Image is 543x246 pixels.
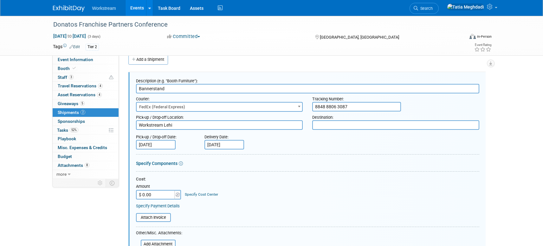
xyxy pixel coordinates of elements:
span: Giveaways [58,101,85,106]
span: Attachments [58,163,89,168]
a: Travel Reservations4 [53,82,119,90]
div: Delivery Date: [204,131,283,140]
span: (3 days) [87,35,100,39]
span: Shipments [58,110,85,115]
a: Edit [69,45,80,49]
span: Event Information [58,57,93,62]
a: Specify Components [136,161,178,166]
span: more [56,172,67,177]
i: Booth reservation complete [73,66,76,70]
span: FedEx (Federal Express) [136,102,303,112]
a: Specify Cost Center [185,192,218,197]
div: Tracking Number: [312,93,479,102]
div: Tier 2 [86,44,99,50]
img: ExhibitDay [53,5,85,12]
a: Search [410,3,439,14]
span: Tasks [57,128,78,133]
span: Booth [58,66,77,71]
div: Amount [136,184,182,190]
a: Misc. Expenses & Credits [53,143,119,152]
a: Asset Reservations4 [53,91,119,99]
a: Add a Shipment [128,54,168,65]
td: Personalize Event Tab Strip [95,179,106,187]
span: Sponsorships [58,119,85,124]
a: Event Information [53,55,119,64]
td: Toggle Event Tabs [106,179,119,187]
div: Destination: [312,112,479,120]
span: 2 [81,110,85,115]
span: [DATE] [DATE] [53,33,86,39]
div: Other/Misc. Attachments: [136,230,182,237]
body: Rich Text Area. Press ALT-0 for help. [3,3,334,9]
button: Committed [165,33,203,40]
a: Booth [53,64,119,73]
div: Event Rating [474,43,491,47]
span: Misc. Expenses & Credits [58,145,107,150]
div: Pick-up / Drop-off Date: [136,131,195,140]
span: Potential Scheduling Conflict -- at least one attendee is tagged in another overlapping event. [109,75,113,80]
span: Staff [58,75,74,80]
span: 52% [70,128,78,132]
div: Donatos Franchise Partners Conference [51,19,455,30]
a: more [53,170,119,179]
td: Tags [53,43,80,51]
span: 4 [97,92,102,97]
a: Attachments8 [53,161,119,170]
span: Workstream [92,6,116,11]
a: Budget [53,152,119,161]
a: Shipments2 [53,108,119,117]
a: Playbook [53,135,119,143]
span: 8 [85,163,89,167]
span: Travel Reservations [58,83,103,88]
span: Asset Reservations [58,92,102,97]
span: FedEx (Federal Express) [137,103,302,111]
div: Courier: [136,93,303,102]
a: Tasks52% [53,126,119,135]
span: 3 [69,75,74,79]
div: Event Format [427,33,492,42]
a: Sponsorships [53,117,119,126]
span: Search [418,6,433,11]
div: Cost: [136,176,479,182]
div: Pick-up / Drop-off Location: [136,112,303,120]
div: In-Person [477,34,492,39]
span: Playbook [58,136,76,141]
a: Giveaways5 [53,99,119,108]
img: Tatia Meghdadi [447,3,484,10]
a: Specify Payment Details [136,204,180,208]
img: Format-Inperson.png [469,34,476,39]
span: to [67,34,73,39]
span: 5 [80,101,85,106]
a: Staff3 [53,73,119,82]
div: Description (e.g. "Booth Furniture"): [136,75,479,84]
span: 4 [98,84,103,88]
span: [GEOGRAPHIC_DATA], [GEOGRAPHIC_DATA] [320,35,399,40]
span: Budget [58,154,72,159]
